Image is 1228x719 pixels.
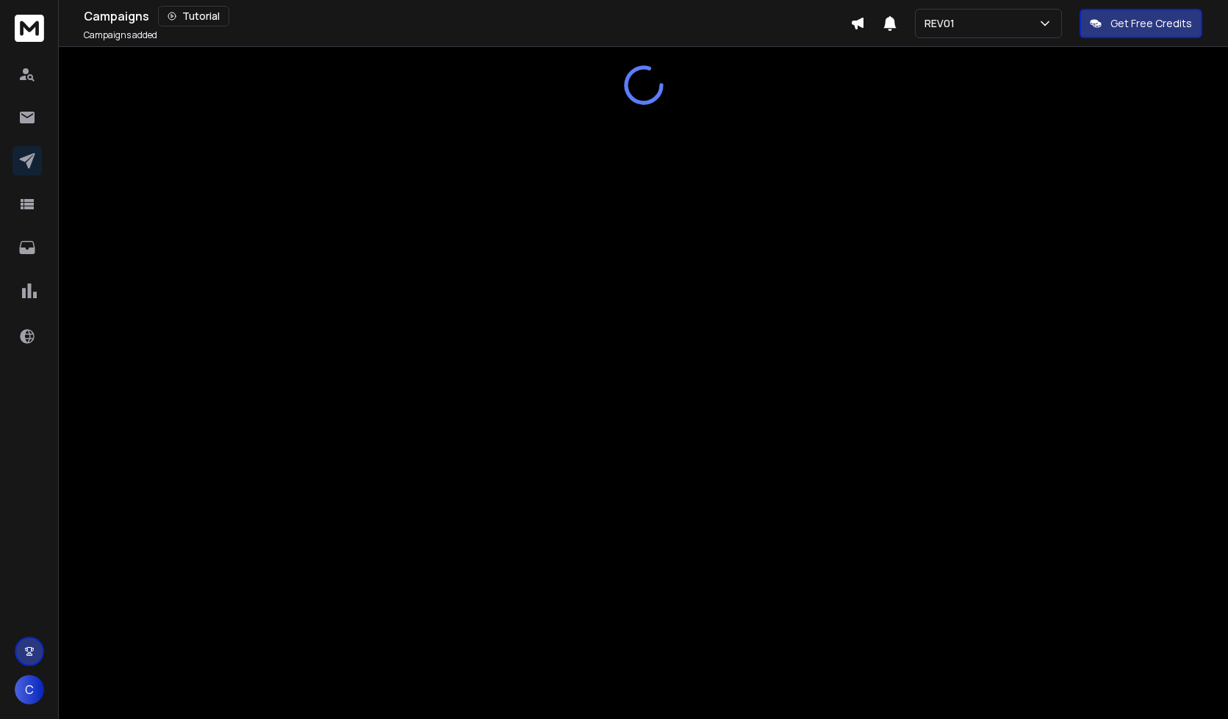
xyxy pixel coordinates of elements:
p: REV01 [924,16,961,31]
div: Campaigns [84,6,850,26]
button: C [15,675,44,704]
button: Tutorial [158,6,229,26]
p: Campaigns added [84,29,157,41]
p: Get Free Credits [1110,16,1192,31]
button: Get Free Credits [1080,9,1202,38]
